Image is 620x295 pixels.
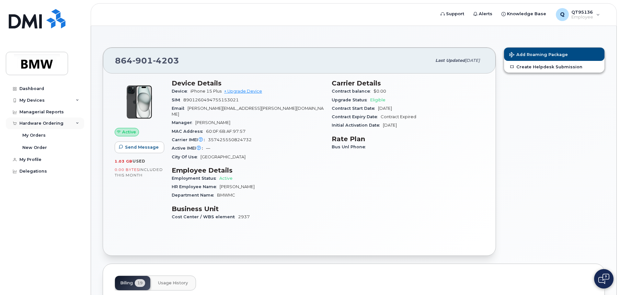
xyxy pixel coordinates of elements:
span: Email [172,106,188,111]
span: Manager [172,120,195,125]
span: 901 [132,56,153,65]
span: Active [122,129,136,135]
span: Cost Center / WBS element [172,214,238,219]
span: SIM [172,97,183,102]
h3: Carrier Details [332,79,484,87]
h3: Rate Plan [332,135,484,143]
span: Contract Start Date [332,106,378,111]
span: Active IMEI [172,146,206,151]
span: [GEOGRAPHIC_DATA] [201,154,246,159]
span: [PERSON_NAME] [220,184,255,189]
span: City Of Use [172,154,201,159]
span: Contract Expiry Date [332,114,381,119]
span: Eligible [370,97,385,102]
span: 60:0F:6B:AF:97:57 [206,129,246,134]
span: 357425550824732 [208,137,252,142]
span: — [206,146,210,151]
span: Bus Unl Phone [332,144,369,149]
button: Send Message [115,142,164,153]
span: [DATE] [378,106,392,111]
span: iPhone 15 Plus [190,89,222,94]
h3: Device Details [172,79,324,87]
img: iPhone_15_Black.png [120,83,159,121]
span: Last updated [435,58,465,63]
span: Contract balance [332,89,373,94]
span: used [132,159,145,164]
span: Employment Status [172,176,219,181]
span: HR Employee Name [172,184,220,189]
span: Usage History [158,280,188,286]
span: Active [219,176,233,181]
h3: Employee Details [172,166,324,174]
span: 8901260494755153021 [183,97,239,102]
span: 4203 [153,56,179,65]
span: Upgrade Status [332,97,370,102]
span: [DATE] [383,123,397,128]
span: MAC Address [172,129,206,134]
span: Add Roaming Package [509,52,568,58]
span: 2937 [238,214,250,219]
span: 1.03 GB [115,159,132,164]
button: Add Roaming Package [504,48,604,61]
span: Send Message [125,144,159,150]
span: Initial Activation Date [332,123,383,128]
span: $0.00 [373,89,386,94]
span: 864 [115,56,179,65]
span: 0.00 Bytes [115,167,139,172]
img: Open chat [598,274,609,284]
span: Contract Expired [381,114,416,119]
span: [PERSON_NAME][EMAIL_ADDRESS][PERSON_NAME][DOMAIN_NAME] [172,106,324,117]
h3: Business Unit [172,205,324,213]
span: Carrier IMEI [172,137,208,142]
span: [PERSON_NAME] [195,120,230,125]
span: BMWMC [217,193,235,198]
span: Device [172,89,190,94]
a: Create Helpdesk Submission [504,61,604,73]
span: Department Name [172,193,217,198]
a: + Upgrade Device [224,89,262,94]
span: [DATE] [465,58,480,63]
